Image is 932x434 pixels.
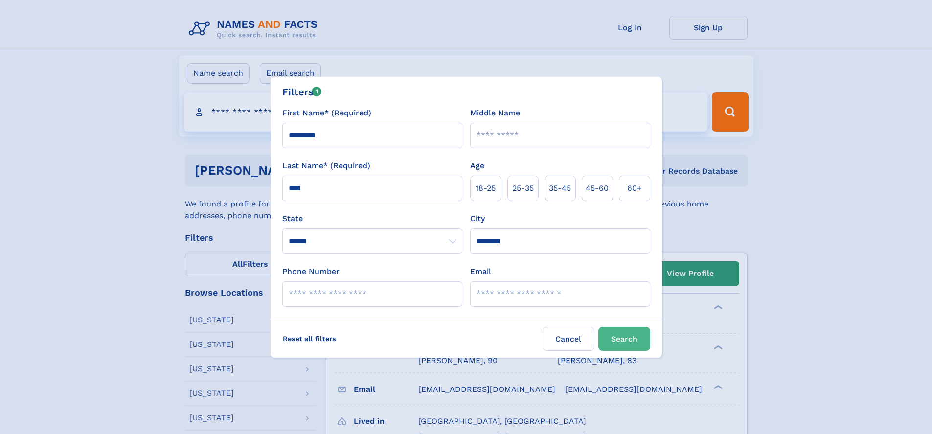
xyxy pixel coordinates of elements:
[543,327,594,351] label: Cancel
[549,183,571,194] span: 35‑45
[470,107,520,119] label: Middle Name
[627,183,642,194] span: 60+
[282,85,322,99] div: Filters
[282,107,371,119] label: First Name* (Required)
[470,160,484,172] label: Age
[512,183,534,194] span: 25‑35
[470,266,491,277] label: Email
[586,183,609,194] span: 45‑60
[276,327,342,350] label: Reset all filters
[476,183,496,194] span: 18‑25
[282,213,462,225] label: State
[282,160,370,172] label: Last Name* (Required)
[470,213,485,225] label: City
[282,266,340,277] label: Phone Number
[598,327,650,351] button: Search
